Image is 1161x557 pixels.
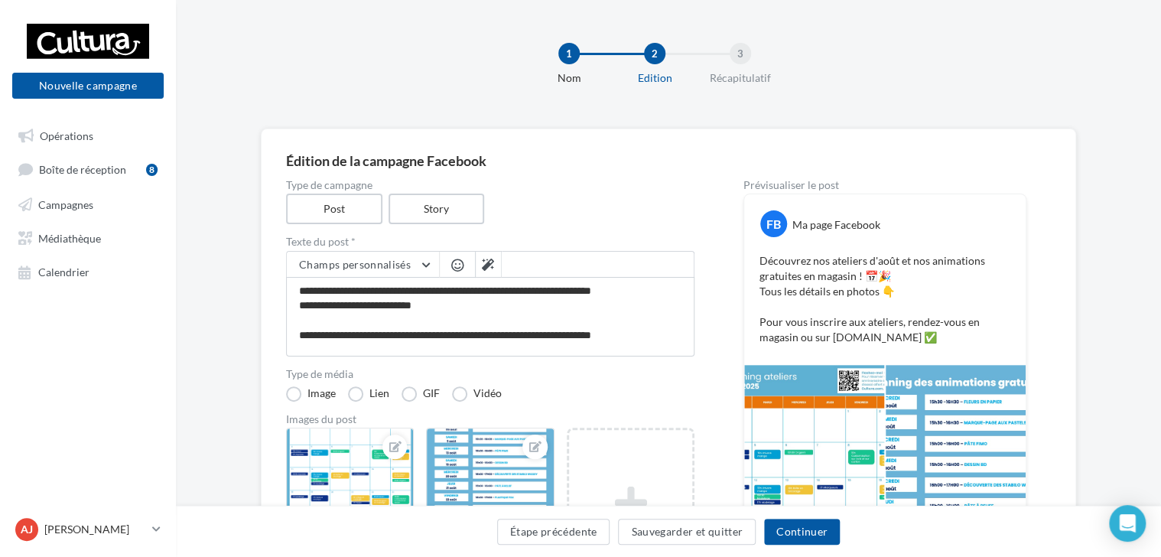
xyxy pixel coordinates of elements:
[1109,505,1146,542] div: Open Intercom Messenger
[286,369,694,379] label: Type de média
[12,515,164,544] a: AJ [PERSON_NAME]
[21,522,33,537] span: AJ
[38,265,89,278] span: Calendrier
[9,190,167,217] a: Campagnes
[38,197,93,210] span: Campagnes
[348,386,389,402] label: Lien
[9,257,167,285] a: Calendrier
[402,386,440,402] label: GIF
[9,223,167,251] a: Médiathèque
[287,252,439,278] button: Champs personnalisés
[39,163,126,176] span: Boîte de réception
[299,258,411,271] span: Champs personnalisés
[286,236,694,247] label: Texte du post *
[9,155,167,183] a: Boîte de réception8
[730,43,751,64] div: 3
[618,519,756,545] button: Sauvegarder et quitter
[12,73,164,99] button: Nouvelle campagne
[644,43,665,64] div: 2
[286,154,1051,168] div: Édition de la campagne Facebook
[452,386,502,402] label: Vidéo
[40,129,93,142] span: Opérations
[606,70,704,86] div: Edition
[286,194,382,224] label: Post
[9,121,167,148] a: Opérations
[146,164,158,176] div: 8
[759,253,1010,345] p: Découvrez nos ateliers d'août et nos animations gratuites en magasin ! 📅🎉 Tous les détails en pho...
[760,210,787,237] div: FB
[389,194,485,224] label: Story
[743,180,1026,191] div: Prévisualiser le post
[44,522,146,537] p: [PERSON_NAME]
[286,180,694,191] label: Type de campagne
[558,43,580,64] div: 1
[764,519,840,545] button: Continuer
[286,414,694,425] div: Images du post
[286,386,336,402] label: Image
[792,217,880,233] div: Ma page Facebook
[38,231,101,244] span: Médiathèque
[520,70,618,86] div: Nom
[497,519,610,545] button: Étape précédente
[691,70,789,86] div: Récapitulatif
